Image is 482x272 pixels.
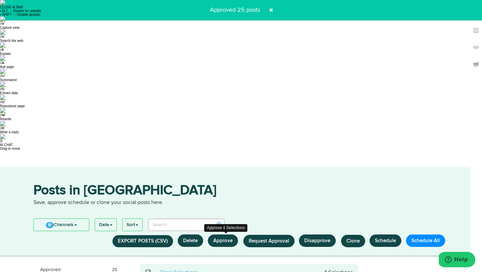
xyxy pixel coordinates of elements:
[178,234,203,247] button: Delete
[406,234,445,247] button: Schedule All
[346,239,360,244] span: Clone
[33,184,449,199] h3: Posts in [GEOGRAPHIC_DATA]
[249,239,289,244] span: Request Approval
[33,199,449,207] p: Save, approve schedule or clone your social posts here.
[148,218,225,231] input: Search
[439,252,475,269] iframe: Opens a widget where you can find more information
[208,234,238,247] button: Approve
[299,234,336,247] button: Disapprove
[341,235,365,247] button: Clone
[112,235,173,247] button: Export Posts (CSV)
[95,219,116,231] a: Date
[46,222,54,228] span: 10
[243,235,295,247] button: Request Approval
[204,224,247,232] div: Approve 4 Selections
[34,219,89,231] a: 10Channels
[123,219,142,231] a: Sort
[370,234,401,247] button: Schedule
